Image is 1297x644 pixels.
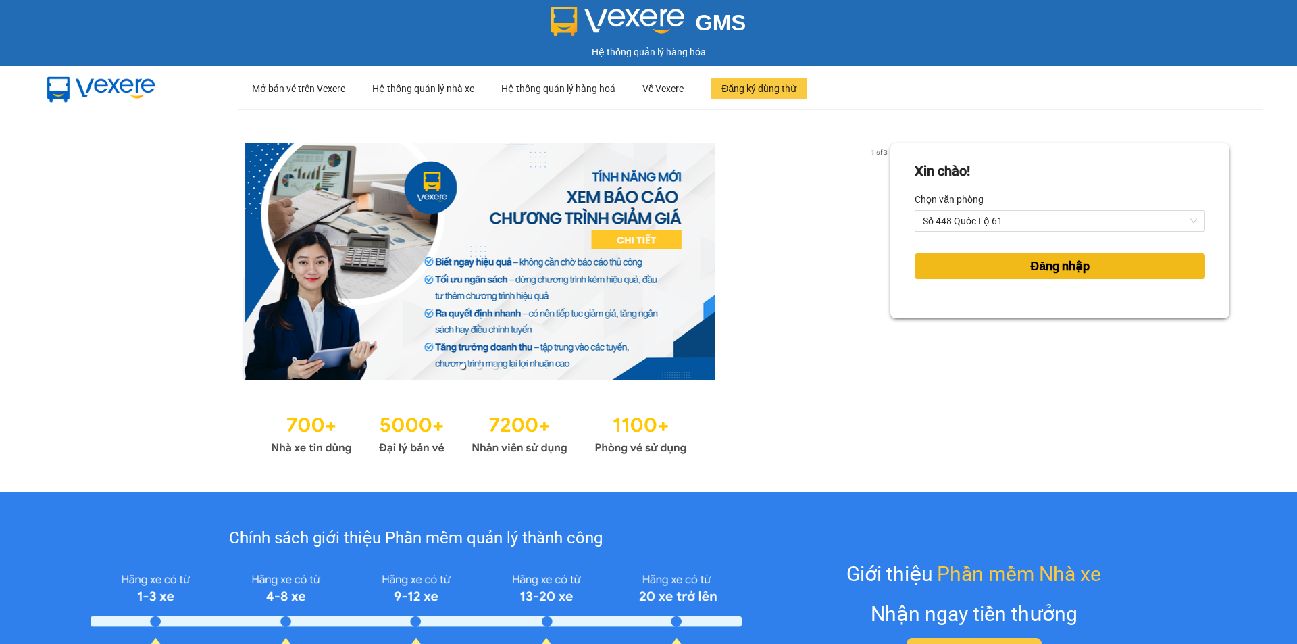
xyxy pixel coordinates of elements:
div: Giới thiệu [846,558,1101,590]
div: Mở bán vé trên Vexere [252,67,345,110]
span: Đăng ký dùng thử [721,81,796,96]
span: Số 448 Quốc Lộ 61 [923,211,1197,231]
span: Đăng nhập [1030,257,1090,276]
button: next slide / item [871,143,890,380]
li: slide item 3 [492,364,498,369]
img: logo 2 [551,7,685,36]
div: Hệ thống quản lý hàng hóa [3,45,1294,59]
li: slide item 2 [476,364,482,369]
div: Chính sách giới thiệu Phần mềm quản lý thành công [91,526,741,551]
span: GMS [695,10,746,35]
img: mbUUG5Q.png [34,66,169,111]
button: previous slide / item [68,143,86,380]
p: 1 of 3 [867,143,890,161]
li: slide item 1 [460,364,465,369]
div: Xin chào! [915,161,970,182]
div: Hệ thống quản lý hàng hoá [501,67,615,110]
div: Hệ thống quản lý nhà xe [372,67,474,110]
div: Về Vexere [642,67,684,110]
button: Đăng nhập [915,253,1205,279]
img: Statistics.png [271,407,687,458]
span: Phần mềm Nhà xe [937,558,1101,590]
label: Chọn văn phòng [915,189,984,210]
button: Đăng ký dùng thử [711,78,807,99]
div: Nhận ngay tiền thưởng [871,598,1077,630]
a: GMS [551,20,746,31]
